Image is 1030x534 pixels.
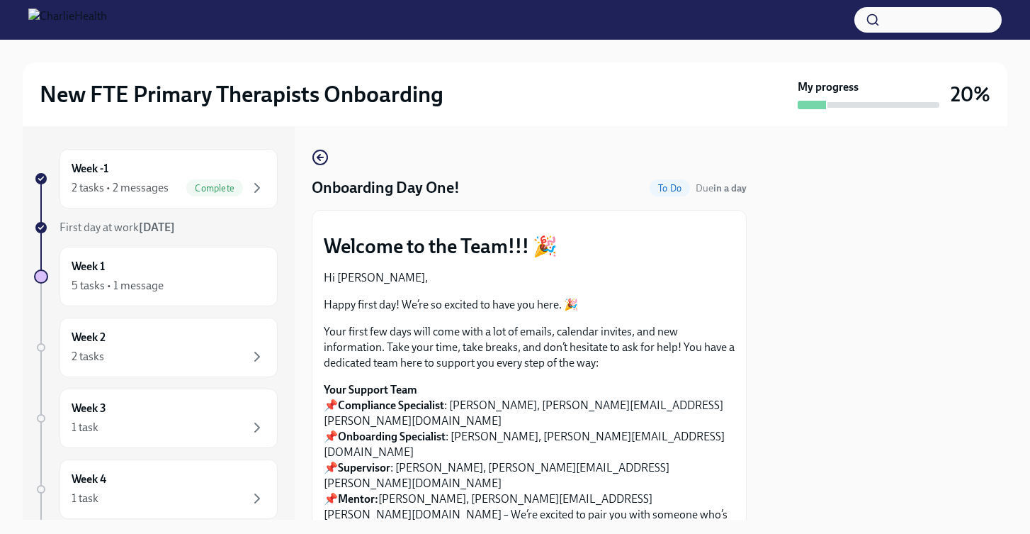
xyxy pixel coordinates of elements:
div: 5 tasks • 1 message [72,278,164,294]
div: 1 task [72,491,98,506]
h6: Week -1 [72,161,108,177]
strong: Onboarding Specialist [338,430,446,443]
a: Week 22 tasks [34,318,278,377]
span: Due [696,182,747,194]
a: Week -12 tasks • 2 messagesComplete [34,149,278,208]
p: Welcome to the Team!!! 🎉 [324,233,735,259]
strong: [DATE] [139,221,175,234]
p: Happy first day! We’re so excited to have you here. 🎉 [324,297,735,313]
strong: My progress [798,79,859,95]
strong: Your Support Team [324,383,417,396]
strong: Mentor: [338,492,378,506]
div: 2 tasks • 2 messages [72,180,169,196]
div: 1 task [72,420,98,435]
a: First day at work[DATE] [34,220,278,235]
p: Your first few days will come with a lot of emails, calendar invites, and new information. Take y... [324,324,735,371]
h4: Onboarding Day One! [312,177,460,199]
h6: Week 1 [72,259,105,274]
a: Week 31 task [34,389,278,448]
h6: Week 4 [72,472,106,487]
h6: Week 2 [72,330,106,345]
div: 2 tasks [72,349,104,365]
h6: Week 3 [72,401,106,416]
strong: in a day [713,182,747,194]
h3: 20% [951,82,990,107]
strong: Supervisor [338,461,390,474]
p: Hi [PERSON_NAME], [324,270,735,286]
img: CharlieHealth [28,9,107,31]
h2: New FTE Primary Therapists Onboarding [40,80,443,109]
a: Week 41 task [34,460,278,519]
a: Week 15 tasks • 1 message [34,247,278,306]
span: August 20th, 2025 07:00 [696,182,747,195]
span: Complete [186,183,243,194]
span: First day at work [60,221,175,234]
strong: Compliance Specialist [338,399,444,412]
span: To Do [650,183,690,194]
